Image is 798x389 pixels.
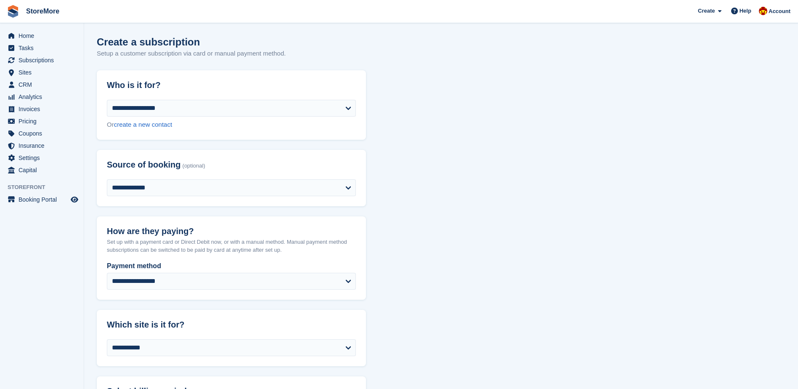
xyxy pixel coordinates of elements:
a: menu [4,67,80,78]
span: Account [769,7,790,16]
span: Tasks [19,42,69,54]
img: stora-icon-8386f47178a22dfd0bd8f6a31ec36ba5ce8667c1dd55bd0f319d3a0aa187defe.svg [7,5,19,18]
span: (optional) [183,163,205,169]
a: menu [4,115,80,127]
a: create a new contact [114,121,172,128]
span: Subscriptions [19,54,69,66]
span: Capital [19,164,69,176]
a: StoreMore [23,4,63,18]
span: Sites [19,67,69,78]
a: menu [4,91,80,103]
span: Invoices [19,103,69,115]
a: menu [4,54,80,66]
a: menu [4,30,80,42]
h2: How are they paying? [107,226,356,236]
span: Home [19,30,69,42]
span: Insurance [19,140,69,152]
span: Source of booking [107,160,181,170]
span: Settings [19,152,69,164]
a: menu [4,103,80,115]
span: Storefront [8,183,84,192]
h2: Which site is it for? [107,320,356,330]
span: Coupons [19,128,69,139]
h2: Who is it for? [107,80,356,90]
a: menu [4,152,80,164]
p: Set up with a payment card or Direct Debit now, or with a manual method. Manual payment method su... [107,238,356,254]
a: menu [4,79,80,91]
a: menu [4,128,80,139]
span: Booking Portal [19,194,69,205]
span: Help [740,7,751,15]
span: Pricing [19,115,69,127]
a: menu [4,164,80,176]
h1: Create a subscription [97,36,200,48]
a: Preview store [69,194,80,205]
span: Create [698,7,715,15]
span: CRM [19,79,69,91]
p: Setup a customer subscription via card or manual payment method. [97,49,286,59]
a: menu [4,42,80,54]
img: Store More Team [759,7,767,15]
div: Or [107,120,356,130]
a: menu [4,140,80,152]
span: Analytics [19,91,69,103]
a: menu [4,194,80,205]
label: Payment method [107,261,356,271]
